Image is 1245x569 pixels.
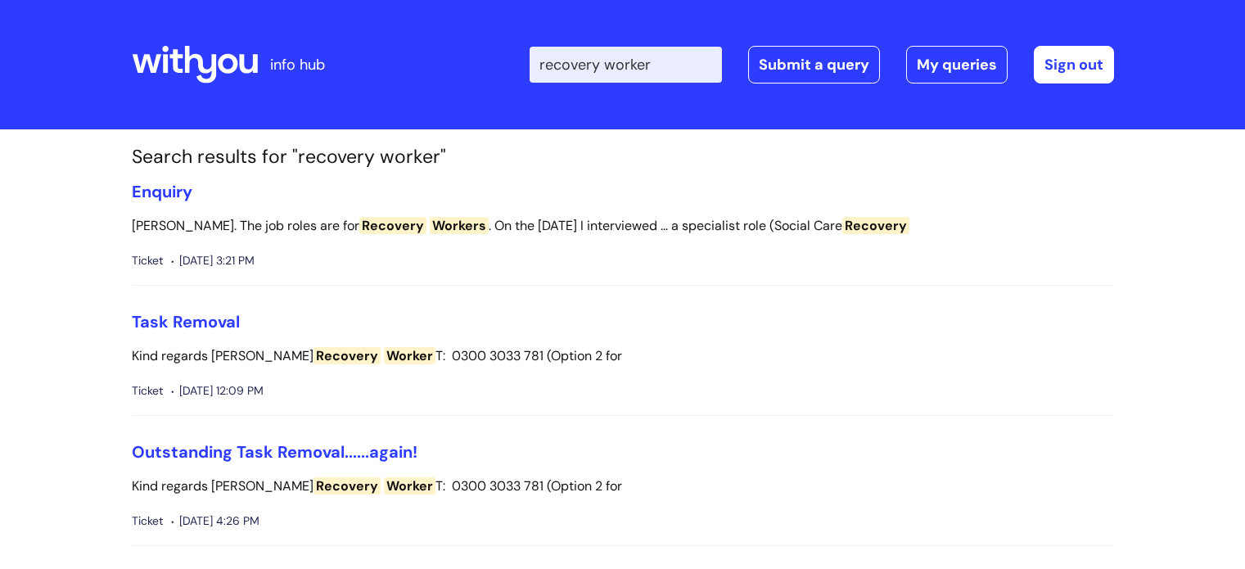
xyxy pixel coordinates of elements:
a: Sign out [1034,46,1114,84]
a: My queries [906,46,1008,84]
span: Ticket [132,381,163,401]
p: [PERSON_NAME]. The job roles are for . On the [DATE] I interviewed ... a specialist role (Social ... [132,215,1114,238]
span: Recovery [359,217,426,234]
p: Kind regards [PERSON_NAME] T: 0300 3033 781 (Option 2 for [132,475,1114,499]
span: Recovery [314,347,381,364]
span: Ticket [132,251,163,271]
span: [DATE] 4:26 PM [171,511,259,531]
span: Workers [430,217,489,234]
div: | - [530,46,1114,84]
input: Search [530,47,722,83]
span: [DATE] 12:09 PM [171,381,264,401]
span: [DATE] 3:21 PM [171,251,255,271]
a: Submit a query [748,46,880,84]
a: Task Removal [132,311,240,332]
a: Outstanding Task Removal......again! [132,441,417,463]
p: info hub [270,52,325,78]
span: Recovery [314,477,381,494]
p: Kind regards [PERSON_NAME] T: 0300 3033 781 (Option 2 for [132,345,1114,368]
span: Worker [384,477,435,494]
span: Worker [384,347,435,364]
a: Enquiry [132,181,192,202]
h1: Search results for "recovery worker" [132,146,1114,169]
span: Recovery [842,217,909,234]
span: Ticket [132,511,163,531]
